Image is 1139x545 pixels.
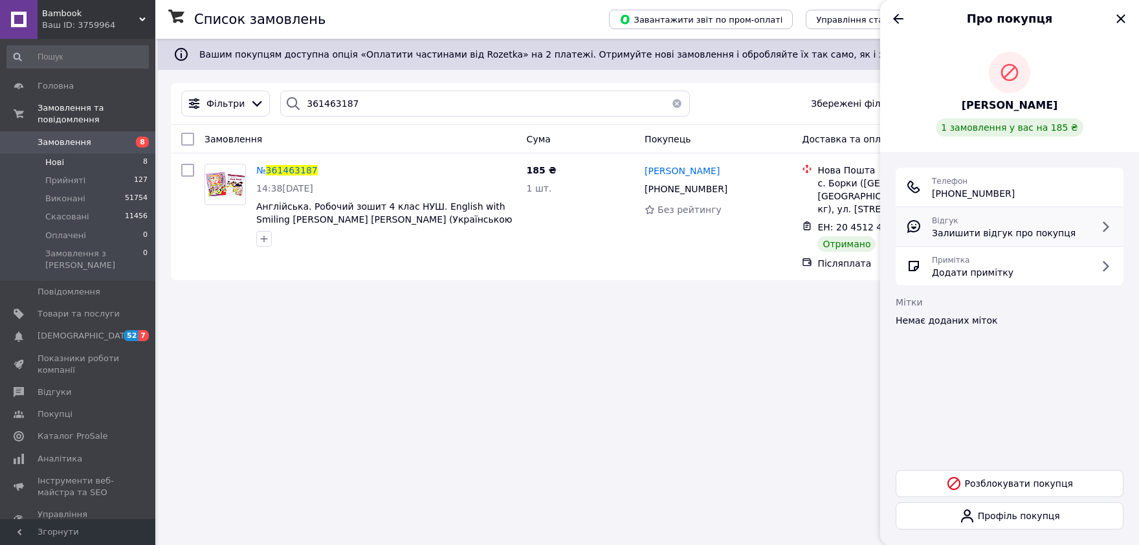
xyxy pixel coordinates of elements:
span: Замовлення та повідомлення [38,102,155,126]
span: Аналітика [38,453,82,465]
input: Пошук за номером замовлення, ПІБ покупця, номером телефону, Email, номером накладної [280,91,690,117]
span: Bambook [42,8,139,19]
span: 1 шт. [527,183,552,194]
span: ЕН: 20 4512 4680 6517 [817,222,925,232]
span: Cума [527,134,551,144]
span: Замовлення [38,137,91,148]
span: Збережені фільтри: [811,97,905,110]
span: Товари та послуги [38,308,120,320]
span: Повідомлення [38,286,100,298]
div: Отримано [817,236,876,252]
a: Фото товару [205,164,246,205]
button: Назад [890,11,906,27]
span: Замовлення з [PERSON_NAME] [45,248,143,271]
a: Профіль покупця [896,502,1123,529]
a: №361463187 [256,165,318,175]
span: Фільтри [206,97,245,110]
span: Головна [38,80,74,92]
div: Післяплата [817,257,980,270]
input: Пошук [6,45,149,69]
span: Немає доданих міток [896,315,998,326]
button: Завантажити звіт по пром-оплаті [609,10,793,29]
span: Виконані [45,193,85,205]
a: [PERSON_NAME] [645,164,720,177]
span: 14:38[DATE] [256,183,313,194]
span: Залишити відгук про покупця [932,227,1076,239]
div: Ваш ID: 3759964 [42,19,155,31]
span: [PHONE_NUMBER] [645,184,727,194]
span: Нові [45,157,64,168]
a: [PERSON_NAME] [962,98,1058,113]
span: 1 замовлення у вас на 185 ₴ [941,122,1078,133]
h1: Список замовлень [194,12,326,27]
button: Закрити [1113,11,1129,27]
span: 52 [124,330,138,341]
span: Відгук [932,216,958,225]
span: 185 ₴ [527,165,557,175]
span: Доставка та оплата [802,134,897,144]
span: Без рейтингу [658,205,722,215]
span: Прийняті [45,175,85,186]
span: Примітка [932,256,969,265]
a: Англійська. Робочий зошит 4 клас НУШ. English with Smiling [PERSON_NAME] [PERSON_NAME] (Українськ... [256,201,513,238]
a: ВідгукЗалишити відгук про покупця [906,214,1113,239]
span: Про покупця [967,12,1053,25]
span: 7 [138,330,149,341]
button: Управління статусами [806,10,925,29]
span: Інструменти веб-майстра та SEO [38,475,120,498]
span: Телефон [932,177,968,186]
span: Покупець [645,134,691,144]
div: с. Борки ([GEOGRAPHIC_DATA], [GEOGRAPHIC_DATA].), №1 (до 30 кг), ул. [STREET_ADDRESS] [817,177,980,216]
span: № [256,165,266,175]
span: Мітки [896,297,923,307]
img: Фото товару [205,172,245,198]
span: [PERSON_NAME] [645,166,720,176]
span: Вашим покупцям доступна опція «Оплатити частинами від Rozetka» на 2 платежі. Отримуйте нові замов... [199,49,1020,60]
span: Показники роботи компанії [38,353,120,376]
span: 51754 [125,193,148,205]
a: ПриміткаДодати примітку [906,253,1113,279]
span: Оплачені [45,230,86,241]
span: Додати примітку [932,266,1013,279]
span: [DEMOGRAPHIC_DATA] [38,330,133,342]
span: 361463187 [266,165,318,175]
div: Нова Пошта [817,164,980,177]
span: 0 [143,248,148,271]
span: [PHONE_NUMBER] [932,187,1015,200]
span: 8 [143,157,148,168]
span: 127 [134,175,148,186]
span: Скасовані [45,211,89,223]
span: Покупці [38,408,72,420]
button: Очистить [664,91,690,117]
button: Розблокувати покупця [896,470,1123,497]
span: Відгуки [38,386,71,398]
span: Управління статусами [816,15,915,25]
span: Завантажити звіт по пром-оплаті [619,14,782,25]
span: Управління сайтом [38,509,120,532]
span: Каталог ProSale [38,430,107,442]
span: 8 [136,137,149,148]
span: Замовлення [205,134,262,144]
span: 0 [143,230,148,241]
span: 11456 [125,211,148,223]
